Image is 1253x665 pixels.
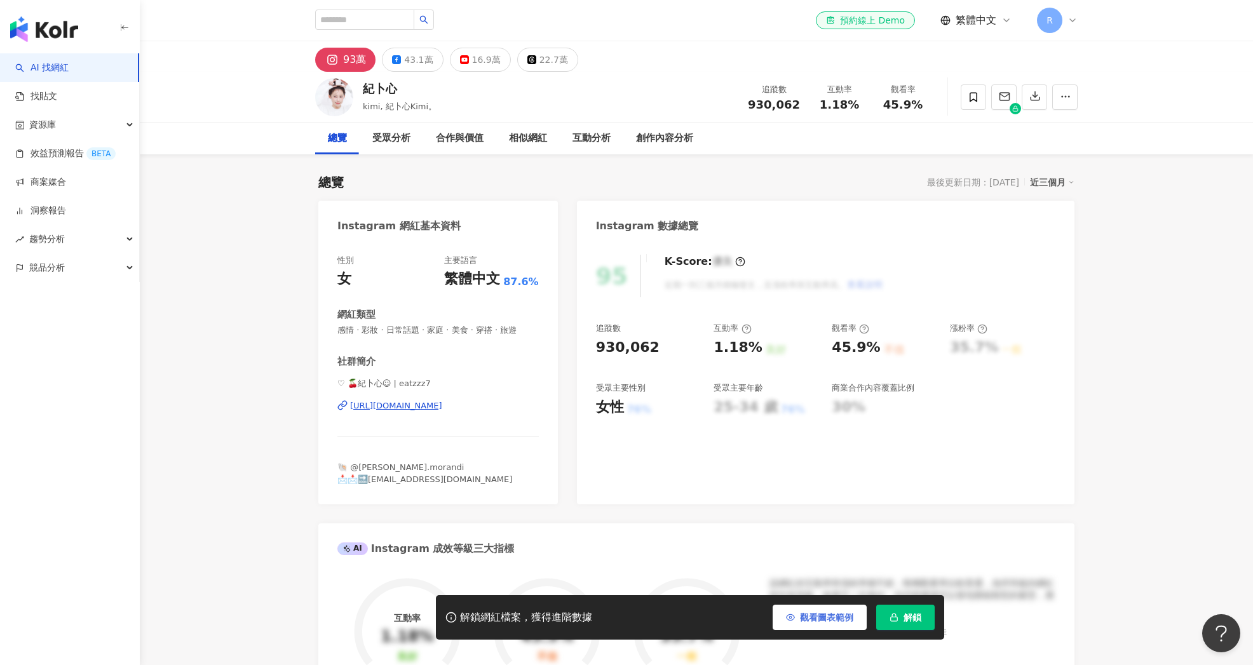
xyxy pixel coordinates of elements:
[363,102,437,111] span: kimi, 紀卜心Kimi。
[436,131,484,146] div: 合作與價值
[596,398,624,417] div: 女性
[444,269,500,289] div: 繁體中文
[517,48,578,72] button: 22.7萬
[832,338,880,358] div: 45.9%
[397,651,417,663] div: 良好
[876,605,935,630] button: 解鎖
[350,400,442,412] div: [URL][DOMAIN_NAME]
[950,323,987,334] div: 漲粉率
[596,382,646,394] div: 受眾主要性別
[419,15,428,24] span: search
[714,338,762,358] div: 1.18%
[10,17,78,42] img: logo
[572,131,611,146] div: 互動分析
[337,308,376,321] div: 網紅類型
[315,48,376,72] button: 93萬
[509,131,547,146] div: 相似網紅
[444,255,477,266] div: 主要語言
[29,111,56,139] span: 資源庫
[773,605,867,630] button: 觀看圖表範例
[748,98,800,111] span: 930,062
[372,131,410,146] div: 受眾分析
[665,255,745,269] div: K-Score :
[815,83,864,96] div: 互動率
[956,13,996,27] span: 繁體中文
[337,378,539,389] span: ♡ 🍒紀卜心☺︎ | eatzzz7
[382,48,443,72] button: 43.1萬
[816,11,915,29] a: 預約線上 Demo
[826,14,905,27] div: 預約線上 Demo
[15,235,24,244] span: rise
[337,542,368,555] div: AI
[883,98,923,111] span: 45.9%
[337,269,351,289] div: 女
[904,612,921,622] span: 解鎖
[318,173,344,191] div: 總覽
[363,81,437,97] div: 紀卜心
[537,651,557,663] div: 不佳
[15,176,66,189] a: 商案媒合
[596,323,621,334] div: 追蹤數
[714,382,763,394] div: 受眾主要年齡
[927,177,1019,187] div: 最後更新日期：[DATE]
[503,275,539,289] span: 87.6%
[1046,13,1053,27] span: R
[800,612,853,622] span: 觀看圖表範例
[15,205,66,217] a: 洞察報告
[337,355,376,368] div: 社群簡介
[29,225,65,253] span: 趨勢分析
[450,48,511,72] button: 16.9萬
[15,62,69,74] a: searchAI 找網紅
[636,131,693,146] div: 創作內容分析
[15,90,57,103] a: 找貼文
[539,51,568,69] div: 22.7萬
[748,83,800,96] div: 追蹤數
[460,611,592,624] div: 解鎖網紅檔案，獲得進階數據
[337,542,514,556] div: Instagram 成效等級三大指標
[328,131,347,146] div: 總覽
[820,98,859,111] span: 1.18%
[29,253,65,282] span: 競品分析
[596,219,699,233] div: Instagram 數據總覽
[472,51,501,69] div: 16.9萬
[337,400,539,412] a: [URL][DOMAIN_NAME]
[343,51,366,69] div: 93萬
[337,462,512,483] span: 🐚 @[PERSON_NAME].morandi 📩📩🔜[EMAIL_ADDRESS][DOMAIN_NAME]
[15,147,116,160] a: 效益預測報告BETA
[832,323,869,334] div: 觀看率
[879,83,927,96] div: 觀看率
[337,255,354,266] div: 性別
[337,325,539,336] span: 感情 · 彩妝 · 日常話題 · 家庭 · 美食 · 穿搭 · 旅遊
[714,323,751,334] div: 互動率
[832,382,914,394] div: 商業合作內容覆蓋比例
[404,51,433,69] div: 43.1萬
[596,338,660,358] div: 930,062
[769,577,1055,615] div: 該網紅的互動率和漲粉率都不錯，唯獨觀看率比較普通，為同等級的網紅的中低等級，效果不一定會好，但仍然建議可以發包開箱類型的案型，應該會比較有成效！
[677,651,697,663] div: 一般
[315,78,353,116] img: KOL Avatar
[337,219,461,233] div: Instagram 網紅基本資料
[1030,174,1074,191] div: 近三個月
